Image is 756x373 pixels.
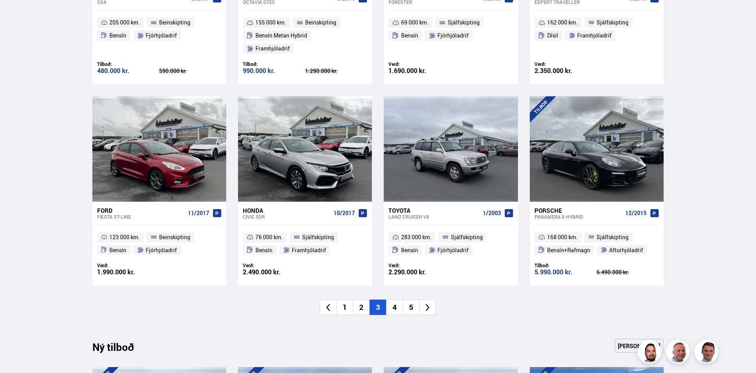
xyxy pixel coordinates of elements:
span: Bensín Metan Hybrid [255,31,307,40]
div: 2.490.000 kr. [243,269,305,276]
li: 1 [336,300,353,315]
button: Opna LiveChat spjallviðmót [6,3,30,27]
span: Bensín [109,31,126,40]
span: Sjálfskipting [597,232,628,242]
span: Bensín+Rafmagn [547,246,590,255]
span: 12/2015 [625,210,647,216]
div: 1.990.000 kr. [97,269,159,276]
a: Honda Civic 5DR 10/2017 76 000 km. Sjálfskipting Bensín Framhjóladrif Verð: 2.490.000 kr. [238,202,372,286]
span: Framhjóladrif [577,31,612,40]
div: Ford [97,207,185,214]
span: 10/2017 [334,210,355,216]
div: 6.490.000 kr. [597,270,659,275]
span: 162 000 km. [547,18,578,27]
div: Tilboð: [97,61,159,67]
div: 1.690.000 kr. [388,67,451,74]
div: Land Cruiser V8 [388,214,479,219]
div: Verð: [243,262,305,268]
span: Framhjóladrif [292,246,326,255]
span: 205 000 km. [109,18,140,27]
div: Verð: [388,61,451,67]
div: Verð: [535,61,597,67]
a: Toyota Land Cruiser V8 1/2003 283 000 km. Sjálfskipting Bensín Fjórhjóladrif Verð: 2.290.000 kr. [384,202,518,286]
span: Bensín [255,246,272,255]
a: [PERSON_NAME] [615,339,664,353]
div: 5.990.000 kr. [535,269,597,276]
div: Verð: [97,262,159,268]
span: Bensín [401,246,418,255]
span: 155 000 km. [255,18,286,27]
img: nhp88E3Fdnt1Opn2.png [639,341,662,365]
li: 5 [403,300,419,315]
span: 11/2017 [188,210,209,216]
span: Sjálfskipting [448,18,480,27]
span: Afturhjóladrif [609,246,643,255]
span: Bensín [109,246,126,255]
span: Beinskipting [159,232,190,242]
span: Beinskipting [159,18,190,27]
span: 76 000 km. [255,232,283,242]
div: 2.290.000 kr. [388,269,451,276]
div: Honda [243,207,330,214]
span: Framhjóladrif [255,44,290,53]
div: Fiesta ST-LINE [97,214,185,219]
div: Ný tilboð [92,341,148,358]
div: Tilboð: [243,61,305,67]
div: Verð: [388,262,451,268]
span: 69 000 km. [401,18,428,27]
div: Porsche [535,207,622,214]
div: 590.000 kr. [159,68,221,74]
div: Panamera E-HYBRID [535,214,622,219]
img: FbJEzSuNWCJXmdc-.webp [696,341,719,365]
img: siFngHWaQ9KaOqBr.png [667,341,691,365]
span: Dísil [547,31,558,40]
span: 123 000 km. [109,232,140,242]
li: 4 [386,300,403,315]
a: Ford Fiesta ST-LINE 11/2017 123 000 km. Beinskipting Bensín Fjórhjóladrif Verð: 1.990.000 kr. [92,202,226,286]
li: 3 [370,300,386,315]
div: 480.000 kr. [97,67,159,74]
span: Beinskipting [305,18,336,27]
span: Fjórhjóladrif [146,31,177,40]
div: 2.350.000 kr. [535,67,597,74]
div: 1.290.000 kr. [305,68,368,74]
span: 1/2003 [483,210,501,216]
div: Civic 5DR [243,214,330,219]
a: Porsche Panamera E-HYBRID 12/2015 168 000 km. Sjálfskipting Bensín+Rafmagn Afturhjóladrif Tilboð:... [530,202,664,286]
span: Fjórhjóladrif [437,246,469,255]
div: Tilboð: [535,262,597,268]
span: 168 000 km. [547,232,578,242]
li: 2 [353,300,370,315]
span: Sjálfskipting [451,232,483,242]
span: 283 000 km. [401,232,431,242]
span: Fjórhjóladrif [437,31,469,40]
div: Toyota [388,207,479,214]
span: Fjórhjóladrif [146,246,177,255]
div: 990.000 kr. [243,67,305,74]
span: Sjálfskipting [302,232,334,242]
span: Sjálfskipting [597,18,628,27]
span: Bensín [401,31,418,40]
